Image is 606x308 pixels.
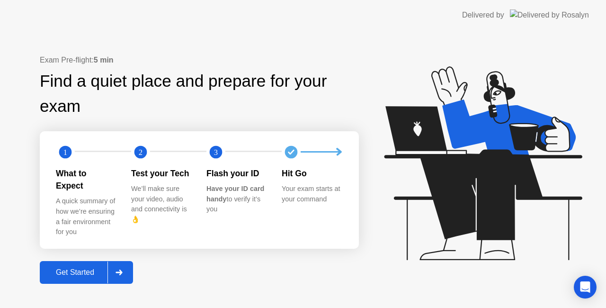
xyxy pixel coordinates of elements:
b: 5 min [94,56,114,64]
div: What to Expect [56,167,116,192]
text: 2 [139,147,143,156]
text: 3 [214,147,218,156]
button: Get Started [40,261,133,284]
div: A quick summary of how we’re ensuring a fair environment for you [56,196,116,237]
div: Delivered by [462,9,504,21]
div: Hit Go [282,167,342,180]
div: Flash your ID [206,167,267,180]
div: to verify it’s you [206,184,267,215]
div: Find a quiet place and prepare for your exam [40,69,359,119]
text: 1 [63,147,67,156]
div: Open Intercom Messenger [574,276,597,299]
img: Delivered by Rosalyn [510,9,589,20]
div: Your exam starts at your command [282,184,342,204]
div: We’ll make sure your video, audio and connectivity is 👌 [131,184,191,225]
b: Have your ID card handy [206,185,264,203]
div: Test your Tech [131,167,191,180]
div: Get Started [43,268,107,277]
div: Exam Pre-flight: [40,54,359,66]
